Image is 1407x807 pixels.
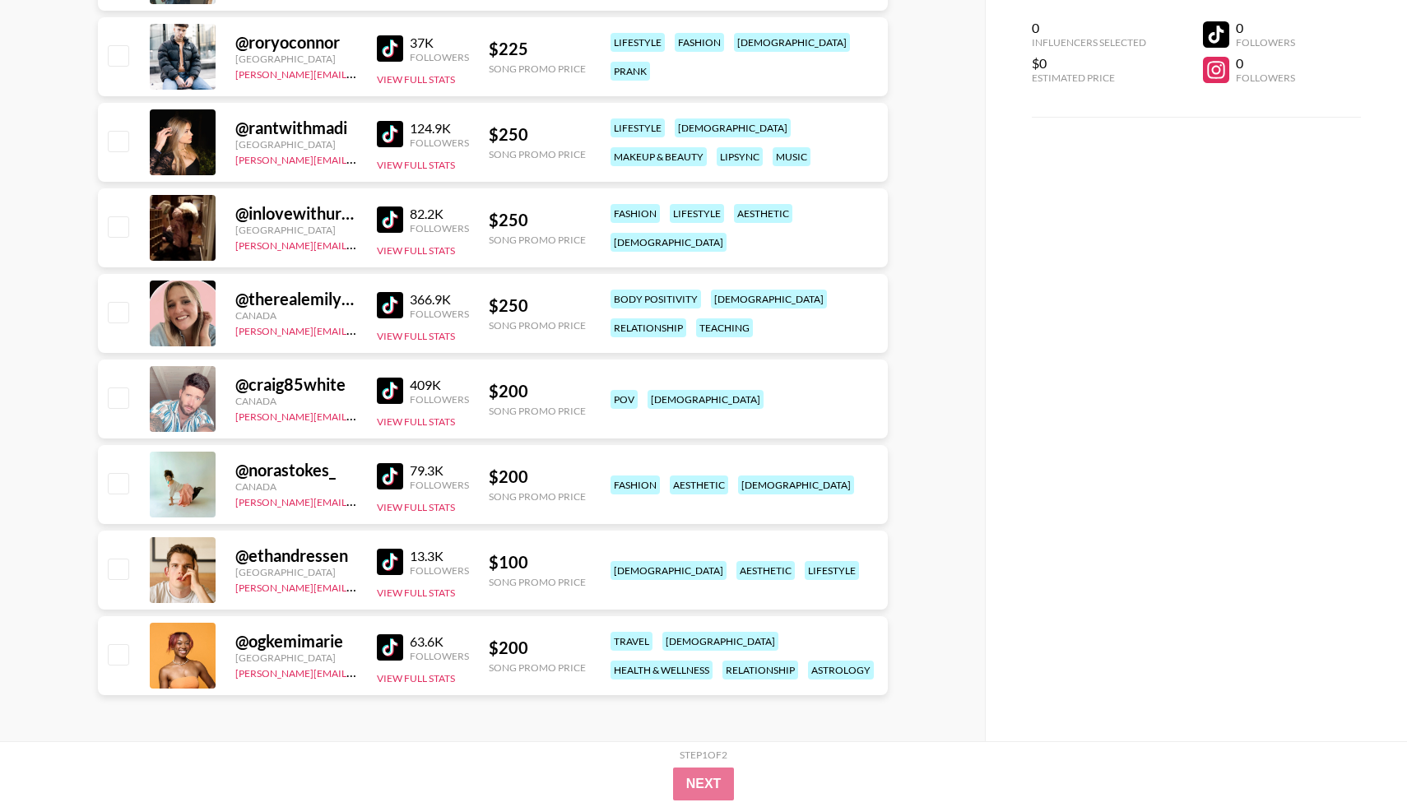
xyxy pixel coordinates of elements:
[611,390,638,409] div: pov
[235,138,357,151] div: [GEOGRAPHIC_DATA]
[489,295,586,316] div: $ 250
[235,493,479,508] a: [PERSON_NAME][EMAIL_ADDRESS][DOMAIN_NAME]
[377,35,403,62] img: TikTok
[722,661,798,679] div: relationship
[235,374,357,395] div: @ craig85white
[489,638,586,658] div: $ 200
[235,578,479,594] a: [PERSON_NAME][EMAIL_ADDRESS][DOMAIN_NAME]
[1236,20,1295,36] div: 0
[235,203,357,224] div: @ inlovewithurmom58
[377,244,455,257] button: View Full Stats
[410,120,469,137] div: 124.9K
[410,564,469,577] div: Followers
[738,475,854,494] div: [DEMOGRAPHIC_DATA]
[235,322,479,337] a: [PERSON_NAME][EMAIL_ADDRESS][DOMAIN_NAME]
[410,479,469,491] div: Followers
[1032,36,1146,49] div: Influencers Selected
[1032,72,1146,84] div: Estimated Price
[410,650,469,662] div: Followers
[235,151,479,166] a: [PERSON_NAME][EMAIL_ADDRESS][DOMAIN_NAME]
[717,147,763,166] div: lipsync
[377,587,455,599] button: View Full Stats
[410,633,469,650] div: 63.6K
[410,308,469,320] div: Followers
[235,460,357,480] div: @ norastokes_
[235,32,357,53] div: @ roryoconnor
[235,631,357,652] div: @ ogkemimarie
[489,576,586,588] div: Song Promo Price
[235,664,479,679] a: [PERSON_NAME][EMAIL_ADDRESS][DOMAIN_NAME]
[489,381,586,401] div: $ 200
[489,552,586,573] div: $ 100
[673,768,735,800] button: Next
[680,749,727,761] div: Step 1 of 2
[410,377,469,393] div: 409K
[808,661,874,679] div: astrology
[489,39,586,59] div: $ 225
[1236,36,1295,49] div: Followers
[611,632,652,651] div: travel
[611,233,727,252] div: [DEMOGRAPHIC_DATA]
[662,632,778,651] div: [DEMOGRAPHIC_DATA]
[1236,55,1295,72] div: 0
[675,118,791,137] div: [DEMOGRAPHIC_DATA]
[675,33,724,52] div: fashion
[611,204,660,223] div: fashion
[489,210,586,230] div: $ 250
[489,490,586,503] div: Song Promo Price
[410,35,469,51] div: 37K
[489,234,586,246] div: Song Promo Price
[410,222,469,234] div: Followers
[410,137,469,149] div: Followers
[670,475,728,494] div: aesthetic
[377,330,455,342] button: View Full Stats
[648,390,764,409] div: [DEMOGRAPHIC_DATA]
[611,147,707,166] div: makeup & beauty
[736,561,795,580] div: aesthetic
[377,549,403,575] img: TikTok
[1032,55,1146,72] div: $0
[489,466,586,487] div: $ 200
[734,33,850,52] div: [DEMOGRAPHIC_DATA]
[235,545,357,566] div: @ ethandressen
[235,65,479,81] a: [PERSON_NAME][EMAIL_ADDRESS][DOMAIN_NAME]
[377,415,455,428] button: View Full Stats
[410,51,469,63] div: Followers
[235,407,479,423] a: [PERSON_NAME][EMAIL_ADDRESS][DOMAIN_NAME]
[377,73,455,86] button: View Full Stats
[489,661,586,674] div: Song Promo Price
[611,118,665,137] div: lifestyle
[711,290,827,308] div: [DEMOGRAPHIC_DATA]
[696,318,753,337] div: teaching
[235,236,557,252] a: [PERSON_NAME][EMAIL_ADDRESS][PERSON_NAME][DOMAIN_NAME]
[410,206,469,222] div: 82.2K
[805,561,859,580] div: lifestyle
[235,309,357,322] div: Canada
[611,318,686,337] div: relationship
[611,475,660,494] div: fashion
[377,292,403,318] img: TikTok
[377,378,403,404] img: TikTok
[377,159,455,171] button: View Full Stats
[410,393,469,406] div: Followers
[235,395,357,407] div: Canada
[489,148,586,160] div: Song Promo Price
[410,291,469,308] div: 366.9K
[377,672,455,684] button: View Full Stats
[611,62,650,81] div: prank
[773,147,810,166] div: music
[1325,725,1387,787] iframe: Drift Widget Chat Controller
[734,204,792,223] div: aesthetic
[1236,72,1295,84] div: Followers
[410,462,469,479] div: 79.3K
[377,463,403,489] img: TikTok
[410,548,469,564] div: 13.3K
[611,33,665,52] div: lifestyle
[611,290,701,308] div: body positivity
[235,224,357,236] div: [GEOGRAPHIC_DATA]
[611,661,713,679] div: health & wellness
[489,319,586,332] div: Song Promo Price
[235,53,357,65] div: [GEOGRAPHIC_DATA]
[377,634,403,661] img: TikTok
[235,566,357,578] div: [GEOGRAPHIC_DATA]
